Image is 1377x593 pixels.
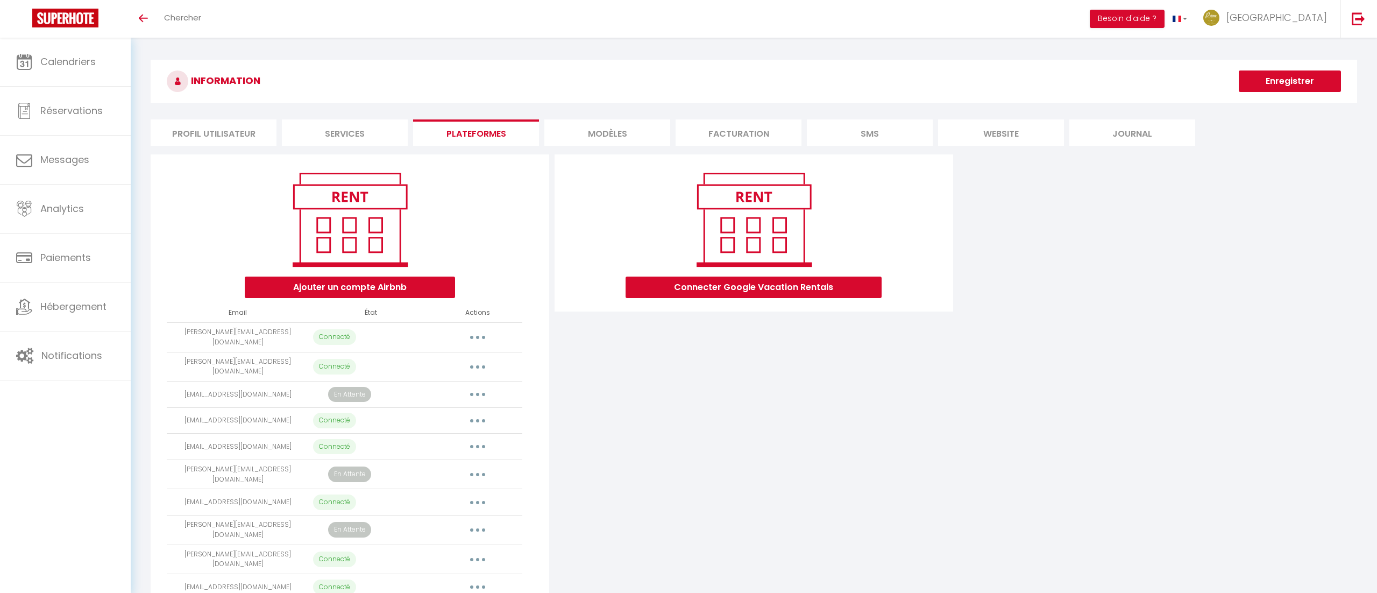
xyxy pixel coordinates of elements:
span: Notifications [41,349,102,362]
img: Super Booking [32,9,98,27]
img: rent.png [281,168,418,271]
p: Connecté [313,413,356,428]
button: Connecter Google Vacation Rentals [626,277,882,298]
p: Connecté [313,329,356,345]
button: Besoin d'aide ? [1090,10,1165,28]
th: Email [167,303,309,322]
p: Connecté [313,359,356,375]
td: [EMAIL_ADDRESS][DOMAIN_NAME] [167,407,309,434]
span: [GEOGRAPHIC_DATA] [1226,11,1327,24]
span: Chercher [164,12,201,23]
span: Réservations [40,104,103,117]
p: Connecté [313,439,356,455]
li: Journal [1069,119,1195,146]
li: SMS [807,119,933,146]
th: Actions [433,303,522,322]
td: [EMAIL_ADDRESS][DOMAIN_NAME] [167,434,309,460]
td: [PERSON_NAME][EMAIL_ADDRESS][DOMAIN_NAME] [167,515,309,545]
td: [EMAIL_ADDRESS][DOMAIN_NAME] [167,382,309,408]
td: [EMAIL_ADDRESS][DOMAIN_NAME] [167,489,309,516]
td: [PERSON_NAME][EMAIL_ADDRESS][DOMAIN_NAME] [167,322,309,352]
li: Profil Utilisateur [151,119,276,146]
li: Plateformes [413,119,539,146]
span: Calendriers [40,55,96,68]
p: En Attente [328,522,371,538]
h3: INFORMATION [151,60,1357,103]
p: Connecté [313,495,356,510]
img: rent.png [685,168,822,271]
span: Hébergement [40,300,107,313]
img: ... [1203,10,1219,26]
li: Services [282,119,408,146]
img: logout [1352,12,1365,25]
button: Ajouter un compte Airbnb [245,277,455,298]
li: MODÈLES [544,119,670,146]
p: En Attente [328,387,371,403]
span: Paiements [40,251,91,264]
td: [PERSON_NAME][EMAIL_ADDRESS][DOMAIN_NAME] [167,352,309,382]
p: Connecté [313,552,356,567]
th: État [309,303,433,322]
p: En Attente [328,467,371,482]
span: Analytics [40,202,84,215]
button: Enregistrer [1239,70,1341,92]
td: [PERSON_NAME][EMAIL_ADDRESS][DOMAIN_NAME] [167,545,309,574]
li: website [938,119,1064,146]
li: Facturation [676,119,801,146]
span: Messages [40,153,89,166]
td: [PERSON_NAME][EMAIL_ADDRESS][DOMAIN_NAME] [167,460,309,489]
